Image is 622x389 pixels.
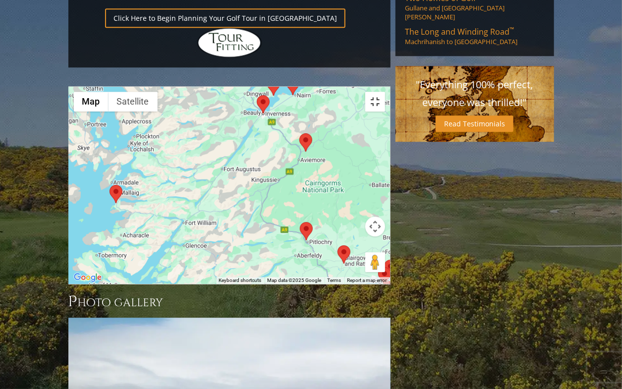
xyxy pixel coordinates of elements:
[268,278,322,283] span: Map data ©2025 Google
[219,277,262,284] button: Keyboard shortcuts
[405,26,544,46] a: The Long and Winding Road™Machrihanish to [GEOGRAPHIC_DATA]
[71,271,104,284] a: Open this area in Google Maps (opens a new window)
[347,278,387,283] a: Report a map error
[68,292,391,312] h3: Photo Gallery
[71,271,104,284] img: Google
[109,92,158,111] button: Show satellite imagery
[328,278,341,283] a: Terms (opens in new tab)
[436,115,513,132] a: Read Testimonials
[510,25,514,34] sup: ™
[405,76,544,111] p: "Everything 100% perfect, everyone was thrilled!"
[405,26,514,37] span: The Long and Winding Road
[365,92,385,111] button: Toggle fullscreen view
[197,28,262,57] img: Hidden Links
[105,8,345,28] a: Click Here to Begin Planning Your Golf Tour in [GEOGRAPHIC_DATA]
[74,92,109,111] button: Show street map
[365,217,385,236] button: Map camera controls
[365,252,385,272] button: Drag Pegman onto the map to open Street View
